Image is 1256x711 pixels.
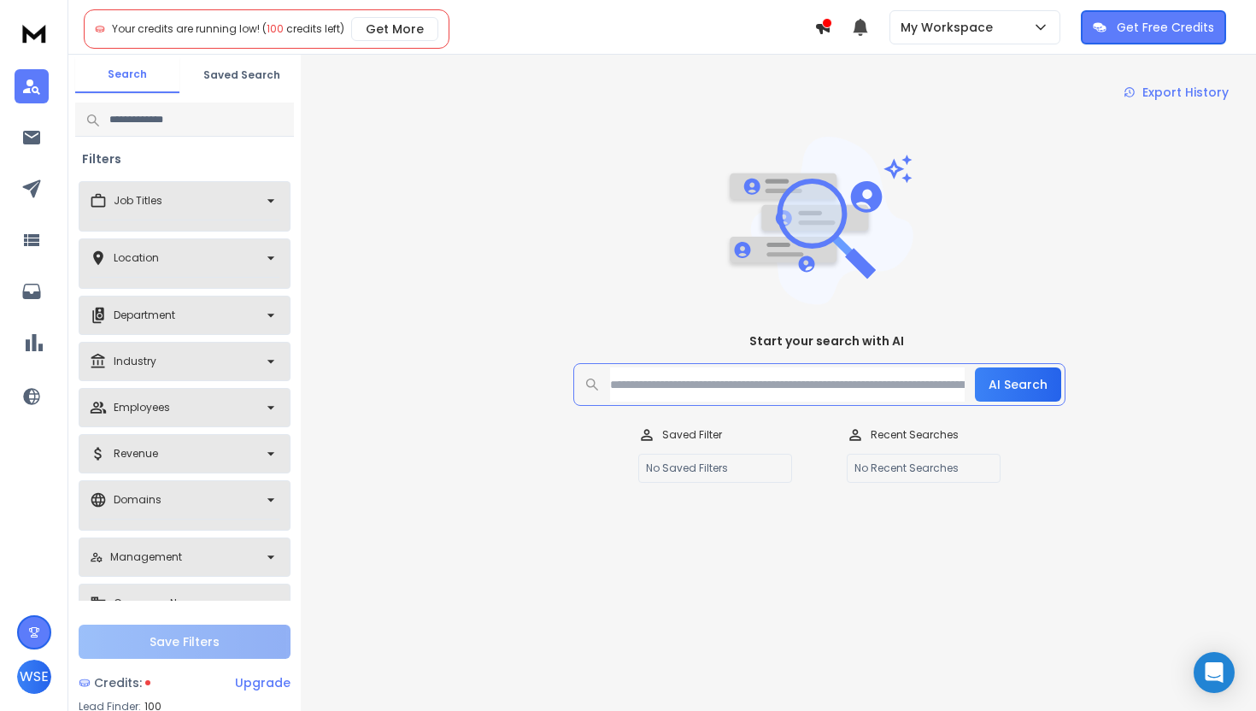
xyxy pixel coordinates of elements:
button: WSE [17,660,51,694]
p: Employees [114,401,170,414]
a: Export History [1110,75,1242,109]
p: Location [114,251,159,265]
button: Get More [351,17,438,41]
div: Open Intercom Messenger [1194,652,1235,693]
span: 100 [267,21,284,36]
p: Domains [114,493,161,507]
p: Revenue [114,447,158,461]
p: Department [114,308,175,322]
p: Recent Searches [871,428,959,442]
p: Industry [114,355,156,368]
button: Saved Search [190,58,294,92]
p: My Workspace [901,19,1000,36]
img: image [725,137,913,305]
p: No Recent Searches [847,454,1001,483]
a: Credits:Upgrade [79,666,291,700]
p: Get Free Credits [1117,19,1214,36]
div: Upgrade [235,674,291,691]
p: Management [110,550,182,564]
p: No Saved Filters [638,454,792,483]
h1: Start your search with AI [749,332,904,350]
span: ( credits left) [262,21,344,36]
h3: Filters [75,150,128,167]
button: Search [75,57,179,93]
button: Get Free Credits [1081,10,1226,44]
p: Saved Filter [662,428,722,442]
p: Company Name [114,596,202,610]
p: Job Titles [114,194,162,208]
button: AI Search [975,367,1061,402]
span: Your credits are running low! [112,21,260,36]
img: logo [17,17,51,49]
span: Credits: [94,674,142,691]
